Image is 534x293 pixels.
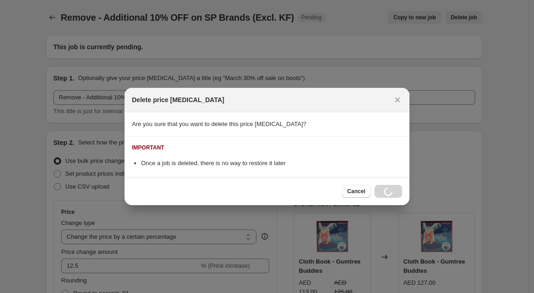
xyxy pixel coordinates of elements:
span: Are you sure that you want to delete this price [MEDICAL_DATA]? [132,121,307,127]
li: Once a job is deleted, there is no way to restore it later [141,159,402,168]
h2: Delete price [MEDICAL_DATA] [132,95,224,104]
span: Cancel [347,188,365,195]
button: Close [391,93,404,106]
div: IMPORTANT [132,144,164,151]
button: Cancel [342,185,371,198]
